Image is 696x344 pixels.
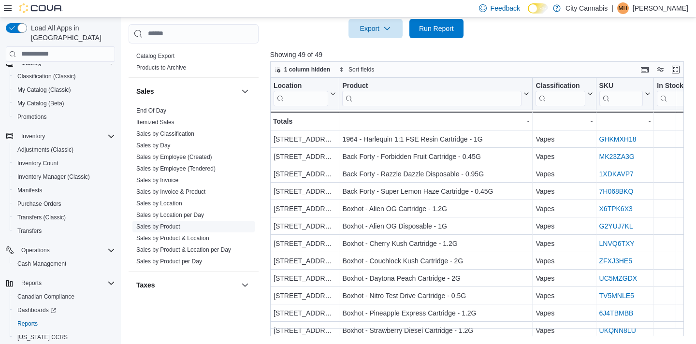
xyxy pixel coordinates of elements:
div: [STREET_ADDRESS] [274,307,336,319]
span: Adjustments (Classic) [14,144,115,156]
button: Sales [136,86,237,96]
a: TV5MNLE5 [599,292,634,300]
a: ZFXJ3HE5 [599,257,632,265]
div: Boxhot - Alien OG Disposable - 1G [342,220,529,232]
span: Reports [21,279,42,287]
input: Dark Mode [528,3,548,14]
div: [STREET_ADDRESS] [274,238,336,249]
img: Cova [19,3,63,13]
a: UC5MZGDX [599,274,637,282]
button: Inventory Manager (Classic) [10,170,119,184]
span: Sales by Invoice [136,176,178,184]
span: End Of Day [136,107,166,115]
span: Products to Archive [136,64,186,72]
div: Boxhot - Couchlock Kush Cartridge - 2G [342,255,529,267]
span: Operations [17,244,115,256]
div: [STREET_ADDRESS] [274,255,336,267]
a: G2YUJ7KL [599,222,633,230]
h3: Taxes [136,280,155,290]
span: Export [354,19,397,38]
span: Purchase Orders [14,198,115,210]
div: [STREET_ADDRESS] [274,290,336,301]
span: Itemized Sales [136,118,174,126]
div: Vapes [536,307,593,319]
button: Adjustments (Classic) [10,143,119,157]
a: My Catalog (Beta) [14,98,68,109]
button: Manifests [10,184,119,197]
div: Boxhot - Pineapple Express Cartridge - 1.2G [342,307,529,319]
a: UKQNN8LU [599,327,636,334]
a: 6J4TBMBB [599,309,633,317]
span: Reports [14,318,115,330]
span: Sales by Classification [136,130,194,138]
span: Inventory Count [14,158,115,169]
div: Vapes [536,151,593,162]
div: SKU [599,81,643,90]
span: Load All Apps in [GEOGRAPHIC_DATA] [27,23,115,43]
div: Boxhot - Cherry Kush Cartridge - 1.2G [342,238,529,249]
button: Classification [536,81,593,106]
span: My Catalog (Beta) [14,98,115,109]
button: Inventory Count [10,157,119,170]
a: Itemized Sales [136,119,174,126]
div: Boxhot - Daytona Peach Cartridge - 2G [342,272,529,284]
span: Dashboards [17,306,56,314]
a: Manifests [14,185,46,196]
span: Classification (Classic) [14,71,115,82]
button: Sort fields [335,64,378,75]
a: Sales by Classification [136,130,194,137]
div: [STREET_ADDRESS] [274,203,336,215]
p: [PERSON_NAME] [633,2,688,14]
div: Location [274,81,328,90]
span: Sales by Invoice & Product [136,188,205,196]
a: Dashboards [10,303,119,317]
span: Sales by Product per Day [136,258,202,265]
span: Run Report [419,24,454,33]
div: Boxhot - Strawberry Diesel Cartridge - 1.2G [342,325,529,336]
span: Sales by Product & Location [136,234,209,242]
span: Reports [17,320,38,328]
button: Reports [17,277,45,289]
div: Product [342,81,522,106]
div: Vapes [536,186,593,197]
span: Sales by Product & Location per Day [136,246,231,254]
a: 7H068BKQ [599,187,633,195]
span: Manifests [17,186,42,194]
button: Run Report [409,19,464,38]
a: X6TPK6X3 [599,205,632,213]
a: Sales by Employee (Created) [136,154,212,160]
div: Michael Holmstrom [617,2,629,14]
button: Sales [239,86,251,97]
span: Operations [21,246,50,254]
span: Transfers [14,225,115,237]
div: Vapes [536,168,593,180]
span: Inventory [21,132,45,140]
button: SKU [599,81,651,106]
button: Reports [10,317,119,330]
a: Cash Management [14,258,70,270]
a: Transfers [14,225,45,237]
a: 1XDKAVP7 [599,170,633,178]
div: Back Forty - Forbidden Fruit Cartridge - 0.45G [342,151,529,162]
button: My Catalog (Classic) [10,83,119,97]
div: Classification [536,81,585,90]
a: Sales by Product & Location per Day [136,246,231,253]
a: Reports [14,318,42,330]
button: Cash Management [10,257,119,271]
span: Inventory Manager (Classic) [17,173,90,181]
div: [STREET_ADDRESS] [274,220,336,232]
div: Products [129,50,259,77]
a: GHKMXH18 [599,135,636,143]
a: Sales by Location [136,200,182,207]
a: My Catalog (Classic) [14,84,75,96]
a: Sales by Day [136,142,171,149]
a: Purchase Orders [14,198,65,210]
button: 1 column hidden [271,64,334,75]
span: Sales by Employee (Tendered) [136,165,216,172]
button: Classification (Classic) [10,70,119,83]
span: Cash Management [17,260,66,268]
div: Vapes [536,325,593,336]
span: Transfers (Classic) [14,212,115,223]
